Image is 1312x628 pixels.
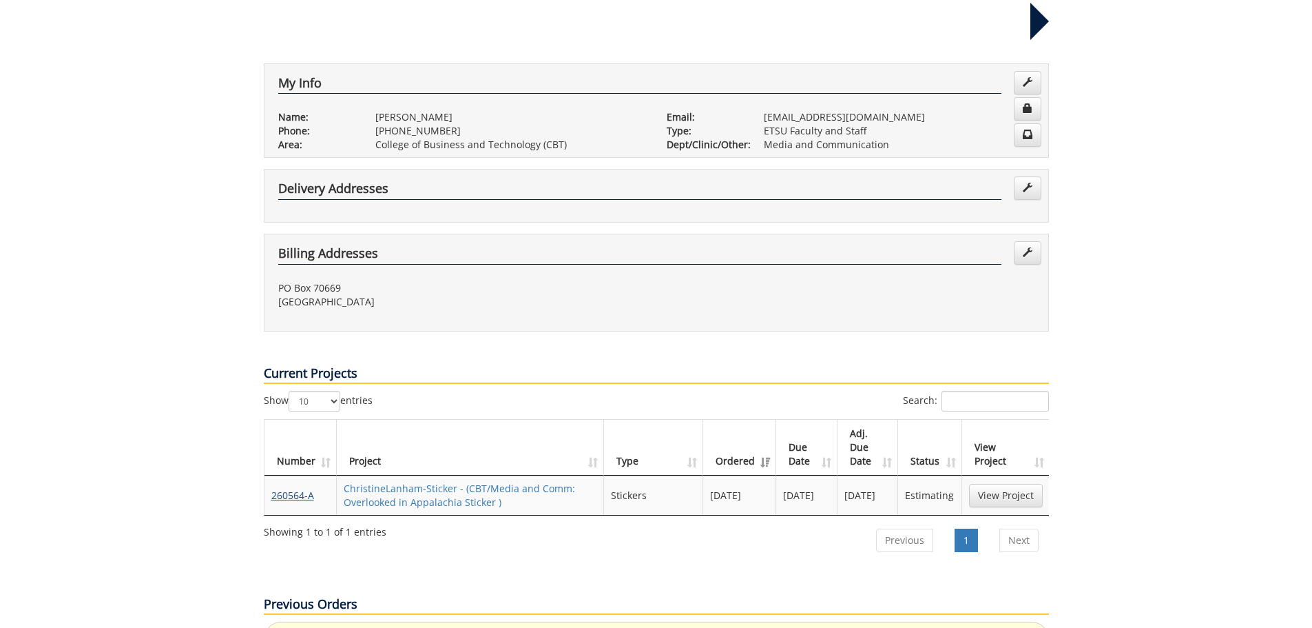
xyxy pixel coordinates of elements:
h4: My Info [278,77,1001,94]
a: Change Password [1014,97,1041,121]
a: 1 [955,529,978,552]
p: Previous Orders [264,596,1049,615]
th: Type: activate to sort column ascending [604,420,703,476]
a: Edit Info [1014,71,1041,94]
p: Dept/Clinic/Other: [667,138,743,152]
label: Show entries [264,391,373,412]
a: Change Communication Preferences [1014,123,1041,147]
th: Ordered: activate to sort column ascending [703,420,776,476]
th: Due Date: activate to sort column ascending [776,420,837,476]
select: Showentries [289,391,340,412]
a: ChristineLanham-Sticker - (CBT/Media and Comm: Overlooked in Appalachia Sticker ) [344,482,575,509]
a: Previous [876,529,933,552]
p: PO Box 70669 [278,281,646,295]
p: [PERSON_NAME] [375,110,646,124]
p: [PHONE_NUMBER] [375,124,646,138]
input: Search: [941,391,1049,412]
p: Area: [278,138,355,152]
label: Search: [903,391,1049,412]
td: Stickers [604,476,703,515]
p: [EMAIL_ADDRESS][DOMAIN_NAME] [764,110,1034,124]
div: Showing 1 to 1 of 1 entries [264,520,386,539]
a: 260564-A [271,489,314,502]
p: College of Business and Technology (CBT) [375,138,646,152]
p: Name: [278,110,355,124]
p: [GEOGRAPHIC_DATA] [278,295,646,309]
p: Email: [667,110,743,124]
p: ETSU Faculty and Staff [764,124,1034,138]
th: Project: activate to sort column ascending [337,420,605,476]
td: [DATE] [703,476,776,515]
td: [DATE] [837,476,899,515]
p: Phone: [278,124,355,138]
p: Current Projects [264,365,1049,384]
th: Adj. Due Date: activate to sort column ascending [837,420,899,476]
h4: Delivery Addresses [278,182,1001,200]
a: View Project [969,484,1043,507]
th: Status: activate to sort column ascending [898,420,961,476]
a: Next [999,529,1039,552]
a: Edit Addresses [1014,241,1041,265]
a: Edit Addresses [1014,176,1041,200]
th: View Project: activate to sort column ascending [962,420,1050,476]
td: Estimating [898,476,961,515]
h4: Billing Addresses [278,247,1001,265]
p: Media and Communication [764,138,1034,152]
p: Type: [667,124,743,138]
td: [DATE] [776,476,837,515]
th: Number: activate to sort column ascending [264,420,337,476]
